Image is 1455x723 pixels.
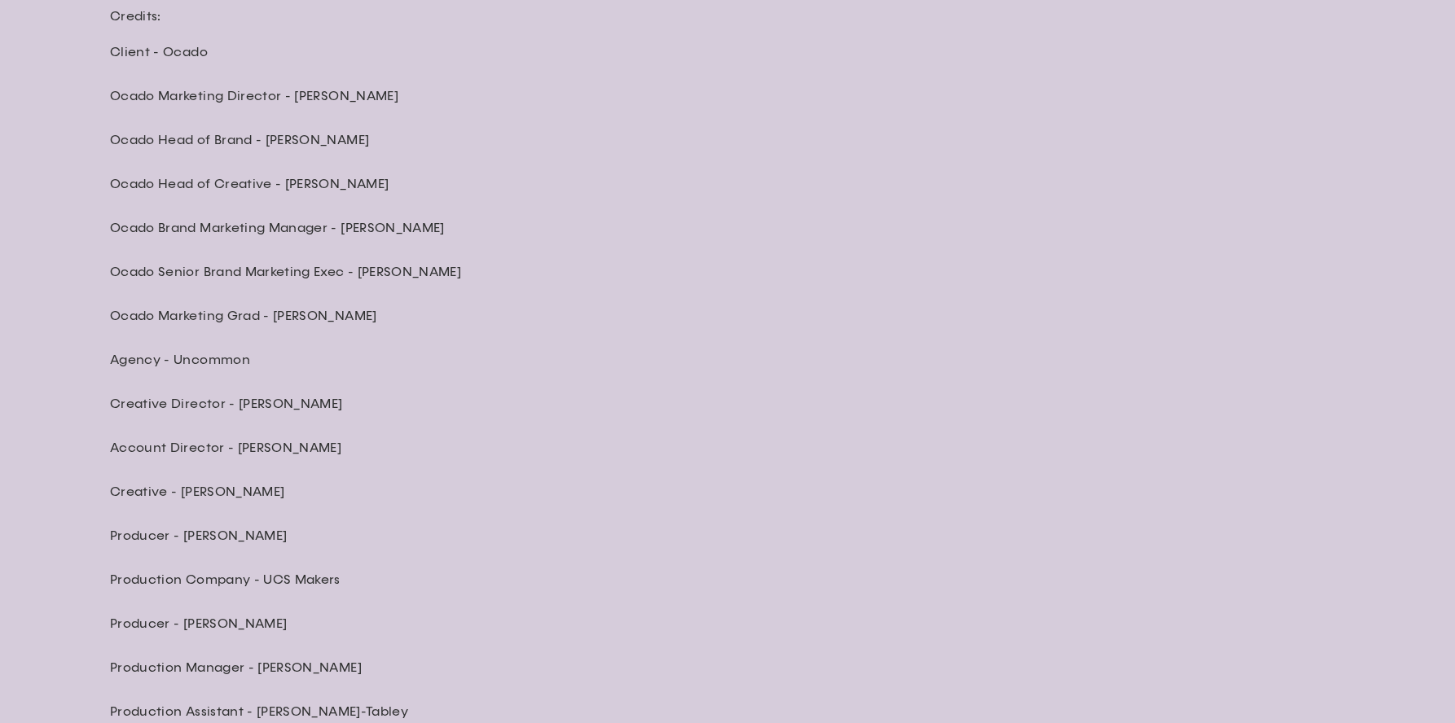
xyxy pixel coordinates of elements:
[110,615,680,633] p: Producer - [PERSON_NAME]
[110,7,680,61] p: Credits: Client - Ocado
[110,395,680,413] p: Creative Director - [PERSON_NAME]
[110,351,680,369] p: Agency - Uncommon
[110,219,680,237] p: Ocado Brand Marketing Manager - [PERSON_NAME]
[110,703,680,721] p: Production Assistant - [PERSON_NAME]-Tabley
[110,263,680,281] p: Ocado Senior Brand Marketing Exec - [PERSON_NAME]
[110,659,680,677] p: Production Manager - [PERSON_NAME]
[110,527,680,545] p: Producer - [PERSON_NAME]
[110,439,680,457] p: Account Director - [PERSON_NAME]
[110,131,680,149] p: Ocado Head of Brand - [PERSON_NAME]
[110,483,680,501] p: Creative - [PERSON_NAME]
[110,87,680,105] p: Ocado Marketing Director - [PERSON_NAME]
[110,175,680,193] p: Ocado Head of Creative - [PERSON_NAME]
[110,307,680,325] p: Ocado Marketing Grad - [PERSON_NAME]
[110,571,680,589] p: Production Company - UCS Makers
